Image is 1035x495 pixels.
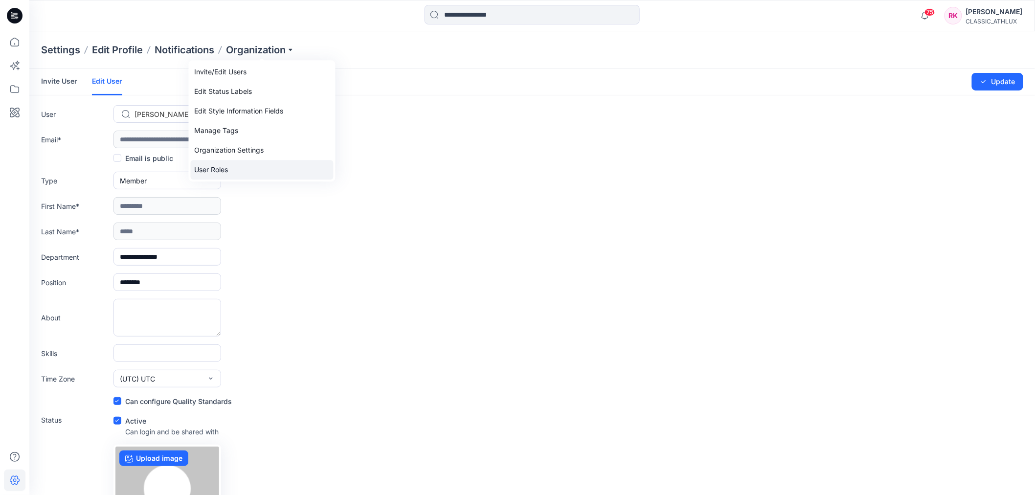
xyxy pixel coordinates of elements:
label: Position [41,277,110,288]
label: First Name [41,201,110,211]
a: Edit Profile [92,43,143,57]
label: Type [41,176,110,186]
label: Time Zone [41,374,110,384]
label: Status [41,415,110,425]
label: User [41,109,110,119]
div: Active [113,415,219,427]
a: Invite User [41,68,77,94]
a: Edit Status Labels [191,82,334,101]
span: 75 [924,8,935,16]
a: Edit Style Information Fields [191,101,334,121]
label: About [41,313,110,323]
div: [PERSON_NAME] [966,6,1023,18]
label: Last Name [41,226,110,237]
button: (UTC) UTC [113,370,221,387]
a: Edit User [92,68,122,95]
label: Upload image [119,450,188,466]
label: Skills [41,348,110,359]
span: Member [120,176,147,186]
label: Department [41,252,110,262]
p: Settings [41,43,80,57]
p: Can login and be shared with [125,427,219,437]
a: Notifications [155,43,214,57]
a: Invite/Edit Users [191,62,334,82]
a: User Roles [191,160,334,180]
div: CLASSIC_ATHLUX [966,18,1023,25]
button: Update [972,73,1023,90]
label: Email [41,135,110,145]
div: RK [945,7,962,24]
button: Member [113,172,221,189]
span: (UTC) UTC [120,374,155,384]
a: Organization Settings [191,140,334,160]
label: Active [113,415,146,427]
label: Email is public [113,152,173,164]
label: Can configure Quality Standards [113,395,232,407]
a: Manage Tags [191,121,334,140]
